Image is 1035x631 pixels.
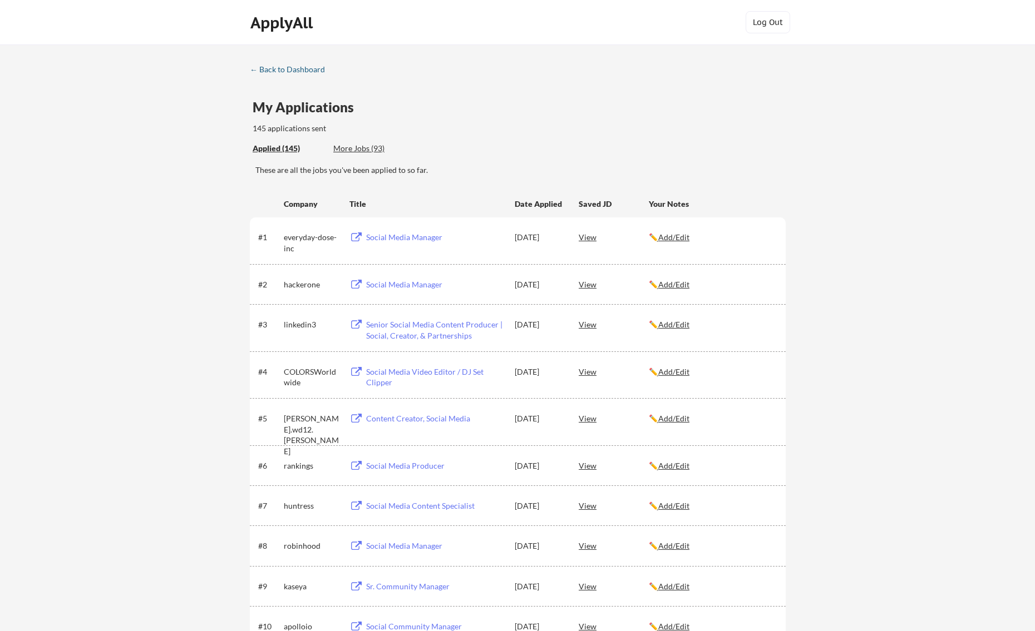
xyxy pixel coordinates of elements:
div: #5 [258,413,280,424]
u: Add/Edit [658,367,689,376]
div: Company [284,198,339,210]
div: #9 [258,581,280,592]
div: These are all the jobs you've been applied to so far. [253,143,325,155]
div: #3 [258,319,280,330]
div: These are all the jobs you've been applied to so far. [255,165,786,176]
div: [DATE] [515,460,564,471]
u: Add/Edit [658,232,689,242]
div: More Jobs (93) [333,143,415,154]
div: Sr. Community Manager [366,581,504,592]
div: COLORSWorldwide [284,366,339,388]
div: [DATE] [515,279,564,290]
div: huntress [284,500,339,511]
div: [DATE] [515,232,564,243]
div: robinhood [284,540,339,551]
div: ✏️ [649,581,776,592]
div: Social Media Manager [366,232,504,243]
div: [DATE] [515,413,564,424]
div: Date Applied [515,198,564,210]
div: [DATE] [515,366,564,377]
u: Add/Edit [658,280,689,289]
u: Add/Edit [658,501,689,510]
div: Senior Social Media Content Producer | Social, Creator, & Partnerships [366,319,504,341]
u: Add/Edit [658,582,689,591]
div: View [579,408,649,428]
a: ← Back to Dashboard [250,65,333,76]
div: View [579,227,649,247]
div: ← Back to Dashboard [250,66,333,73]
div: #7 [258,500,280,511]
div: everyday-dose-inc [284,232,339,254]
div: ✏️ [649,232,776,243]
u: Add/Edit [658,414,689,423]
div: hackerone [284,279,339,290]
div: ApplyAll [250,13,316,32]
div: View [579,455,649,475]
div: ✏️ [649,366,776,377]
div: #4 [258,366,280,377]
div: View [579,274,649,294]
div: #8 [258,540,280,551]
div: ✏️ [649,460,776,471]
div: Social Media Manager [366,540,504,551]
div: kaseya [284,581,339,592]
div: View [579,495,649,515]
div: Applied (145) [253,143,325,154]
div: #6 [258,460,280,471]
div: linkedin3 [284,319,339,330]
u: Add/Edit [658,320,689,329]
div: These are job applications we think you'd be a good fit for, but couldn't apply you to automatica... [333,143,415,155]
div: [DATE] [515,540,564,551]
div: ✏️ [649,279,776,290]
div: My Applications [253,101,363,114]
div: View [579,535,649,555]
div: rankings [284,460,339,471]
div: [DATE] [515,319,564,330]
div: Social Media Content Specialist [366,500,504,511]
div: Saved JD [579,193,649,213]
div: Content Creator, Social Media [366,413,504,424]
div: ✏️ [649,319,776,330]
div: Social Media Manager [366,279,504,290]
div: #2 [258,279,280,290]
div: #1 [258,232,280,243]
div: View [579,576,649,596]
u: Add/Edit [658,461,689,470]
div: View [579,361,649,381]
div: View [579,314,649,334]
div: Title [349,198,504,210]
div: ✏️ [649,540,776,551]
u: Add/Edit [658,622,689,631]
u: Add/Edit [658,541,689,550]
div: ✏️ [649,413,776,424]
div: Social Media Video Editor / DJ Set Clipper [366,366,504,388]
button: Log Out [746,11,790,33]
div: ✏️ [649,500,776,511]
div: 145 applications sent [253,123,468,134]
div: Social Media Producer [366,460,504,471]
div: [DATE] [515,581,564,592]
div: [DATE] [515,500,564,511]
div: Your Notes [649,198,776,210]
div: [PERSON_NAME].wd12.[PERSON_NAME] [284,413,339,456]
